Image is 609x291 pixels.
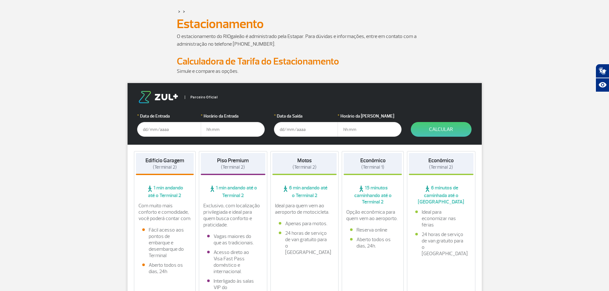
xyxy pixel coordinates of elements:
[177,19,433,29] h1: Estacionamento
[201,185,265,199] span: 1 min andando até o Terminal 2
[275,203,334,215] p: Ideal para quem vem ao aeroporto de motocicleta.
[272,185,337,199] span: 6 min andando até o Terminal 2
[201,113,265,119] label: Horário da Entrada
[137,122,201,137] input: dd/mm/aaaa
[428,157,454,164] strong: Econômico
[596,64,609,92] div: Plugin de acessibilidade da Hand Talk.
[177,56,433,67] h2: Calculadora de Tarifa do Estacionamento
[145,157,184,164] strong: Edifício Garagem
[217,157,249,164] strong: Piso Premium
[596,78,609,92] button: Abrir recursos assistivos.
[293,164,316,170] span: (Terminal 2)
[177,67,433,75] p: Simule e compare as opções.
[360,157,386,164] strong: Econômico
[346,209,399,222] p: Opção econômica para quem vem ao aeroporto.
[274,122,338,137] input: dd/mm/aaaa
[137,91,179,103] img: logo-zul.png
[177,33,433,48] p: O estacionamento do RIOgaleão é administrado pela Estapar. Para dúvidas e informações, entre em c...
[429,164,453,170] span: (Terminal 2)
[137,113,201,119] label: Data de Entrada
[361,164,384,170] span: (Terminal 1)
[178,8,180,15] a: >
[138,203,191,222] p: Com muito mais conforto e comodidade, você poderá contar com:
[136,185,194,199] span: 1 min andando até o Terminal 2
[279,230,331,256] li: 24 horas de serviço de van gratuito para o [GEOGRAPHIC_DATA]
[183,8,185,15] a: >
[203,203,263,228] p: Exclusivo, com localização privilegiada e ideal para quem busca conforto e praticidade.
[221,164,245,170] span: (Terminal 2)
[207,233,259,246] li: Vagas maiores do que as tradicionais.
[350,227,395,233] li: Reserva online
[411,122,472,137] button: Calcular
[596,64,609,78] button: Abrir tradutor de língua de sinais.
[415,209,467,228] li: Ideal para economizar nas férias
[142,227,188,259] li: Fácil acesso aos pontos de embarque e desembarque do Terminal
[350,236,395,249] li: Aberto todos os dias, 24h.
[201,122,265,137] input: hh:mm
[415,231,467,257] li: 24 horas de serviço de van gratuito para o [GEOGRAPHIC_DATA]
[409,185,473,205] span: 6 minutos de caminhada até o [GEOGRAPHIC_DATA]
[142,262,188,275] li: Aberto todos os dias, 24h
[153,164,177,170] span: (Terminal 2)
[279,220,331,227] li: Apenas para motos.
[185,96,218,99] span: Parceiro Oficial
[338,122,402,137] input: hh:mm
[338,113,402,119] label: Horário da [PERSON_NAME]
[274,113,338,119] label: Data da Saída
[207,249,259,275] li: Acesso direto ao Visa Fast Pass doméstico e internacional.
[344,185,402,205] span: 15 minutos caminhando até o Terminal 2
[297,157,312,164] strong: Motos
